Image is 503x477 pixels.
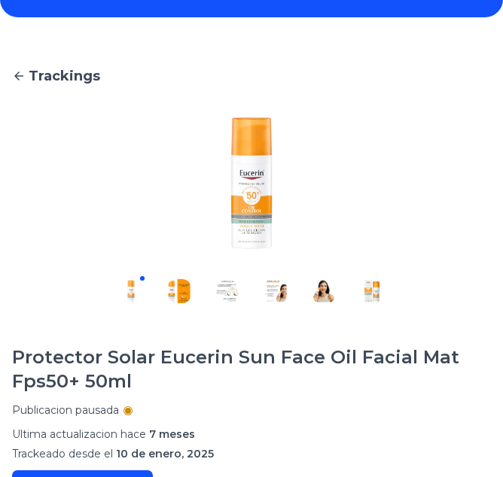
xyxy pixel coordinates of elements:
span: Trackeado desde el [12,447,113,460]
span: 7 meses [149,427,195,441]
p: Publicacion pausada [12,403,119,418]
img: Protector Solar Eucerin Sun Face Oil Facial Mat Fps50+ 50ml [215,279,239,303]
span: Ultima actualizacion hace [12,427,146,441]
h1: Protector Solar Eucerin Sun Face Oil Facial Mat Fps50+ 50ml [12,345,491,393]
a: Trackings [12,65,491,87]
img: Protector Solar Eucerin Sun Face Oil Facial Mat Fps50+ 50ml [119,279,143,303]
img: Protector Solar Eucerin Sun Face Oil Facial Mat Fps50+ 50ml [360,279,384,303]
img: Protector Solar Eucerin Sun Face Oil Facial Mat Fps50+ 50ml [107,111,396,255]
img: Protector Solar Eucerin Sun Face Oil Facial Mat Fps50+ 50ml [264,279,288,303]
img: Protector Solar Eucerin Sun Face Oil Facial Mat Fps50+ 50ml [167,279,191,303]
span: Trackings [29,65,100,87]
span: 10 de enero, 2025 [116,447,214,460]
img: Protector Solar Eucerin Sun Face Oil Facial Mat Fps50+ 50ml [312,279,336,303]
